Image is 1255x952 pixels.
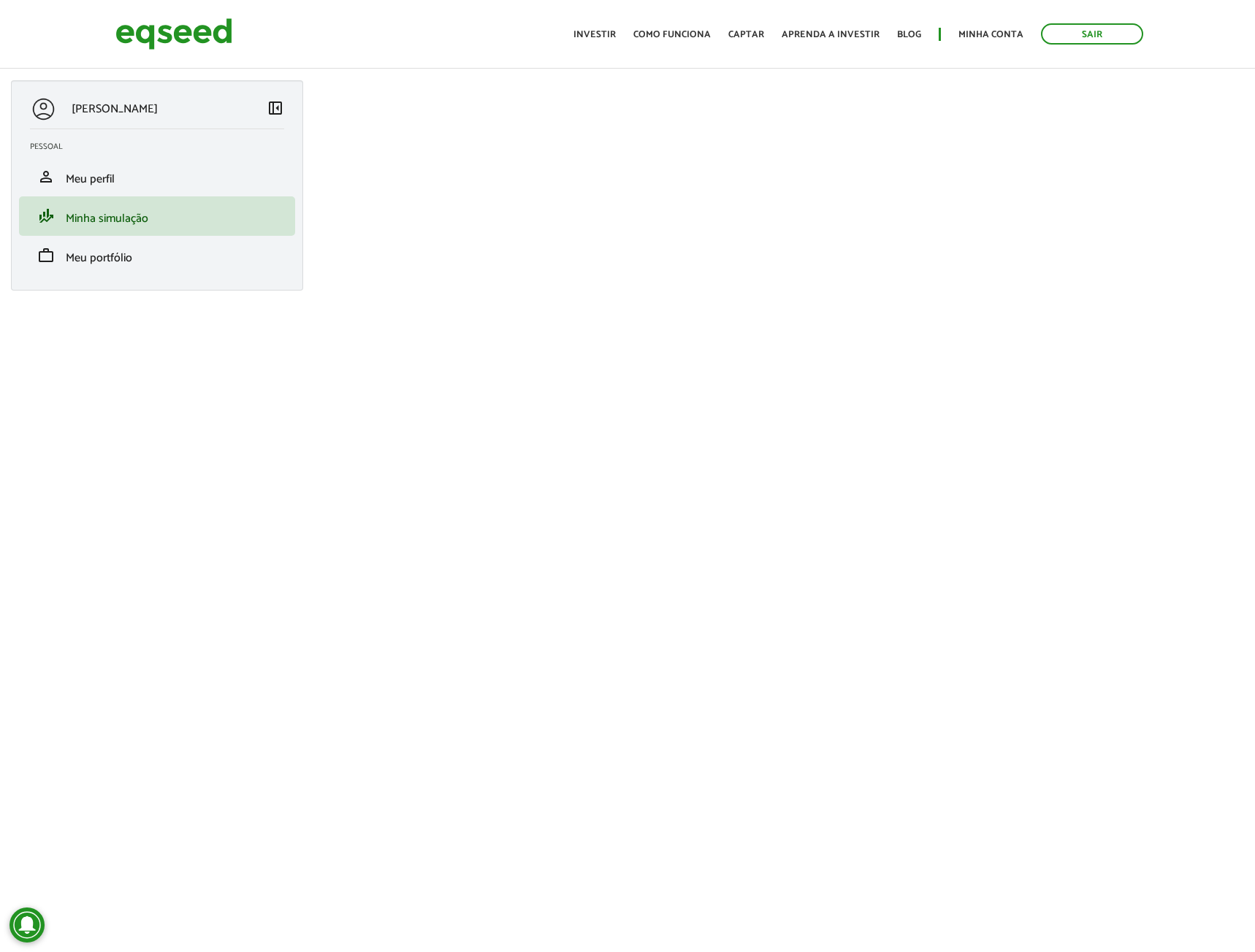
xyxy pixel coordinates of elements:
li: Meu portfólio [19,236,295,275]
a: Blog [897,30,921,39]
li: Minha simulação [19,196,295,236]
a: personMeu perfil [30,168,284,185]
a: Aprenda a investir [782,30,880,39]
img: EqSeed [115,15,232,53]
span: person [37,168,55,185]
a: Como funciona [633,30,711,39]
li: Meu perfil [19,157,295,196]
span: work [37,247,55,264]
span: Meu portfólio [66,248,132,268]
span: Minha simulação [66,209,148,229]
a: workMeu portfólio [30,247,284,264]
a: Captar [728,30,764,39]
a: Investir [573,30,616,39]
a: finance_modeMinha simulação [30,207,284,225]
a: Sair [1041,23,1143,45]
h2: Pessoal [30,142,295,151]
a: Colapsar menu [267,99,284,120]
span: Meu perfil [66,169,115,189]
a: Minha conta [958,30,1023,39]
span: finance_mode [37,207,55,225]
span: left_panel_close [267,99,284,117]
p: [PERSON_NAME] [72,102,158,116]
